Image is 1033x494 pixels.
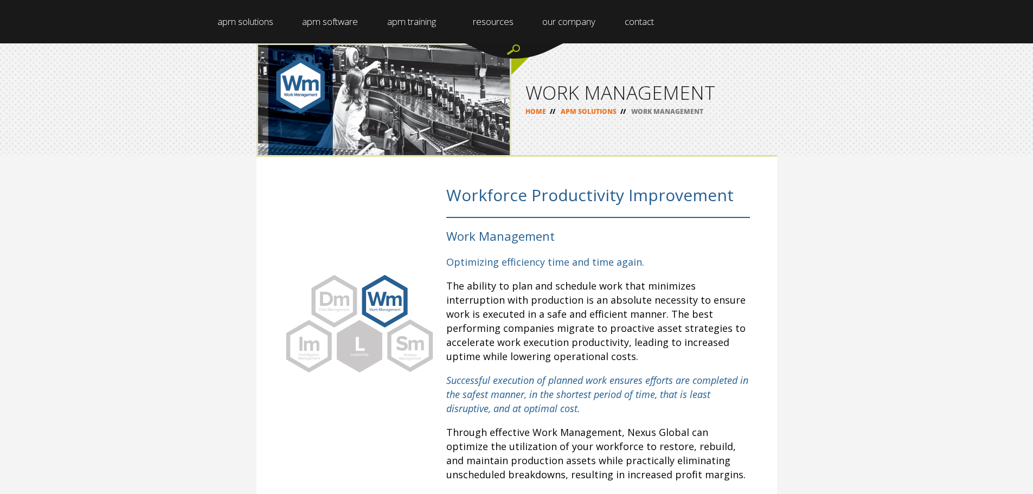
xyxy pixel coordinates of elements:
[561,107,617,116] a: APM SOLUTIONS
[446,255,644,268] span: Optimizing efficiency time and time again.
[446,279,750,363] p: The ability to plan and schedule work that minimizes interruption with production is an absolute ...
[446,228,555,244] span: Work Management
[546,107,559,116] span: //
[617,107,630,116] span: //
[446,425,750,482] p: Through effective Work Management, Nexus Global can optimize the utilization of your workforce to...
[525,107,546,116] a: HOME
[525,83,763,102] h1: WORK MANAGEMENT
[446,184,750,218] h2: Workforce Productivity Improvement
[446,374,748,415] em: Successful execution of planned work ensures efforts are completed in the safest manner, in the s...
